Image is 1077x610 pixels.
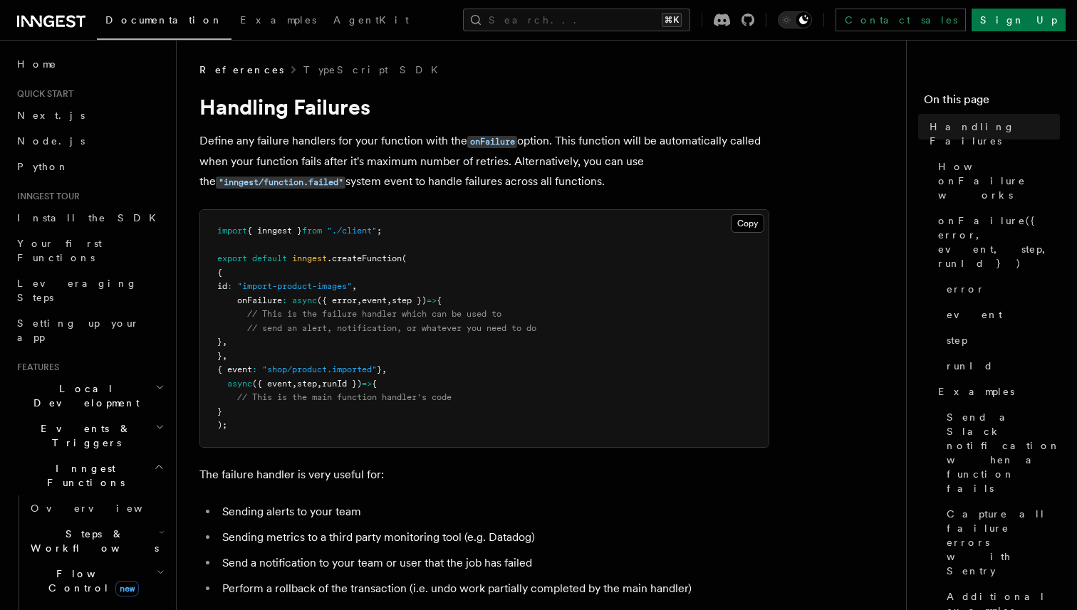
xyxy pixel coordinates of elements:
span: : [282,295,287,305]
span: , [382,364,387,374]
span: { event [217,364,252,374]
span: Send a Slack notification when a function fails [947,410,1061,495]
a: onFailure [467,134,517,147]
a: runId [941,353,1060,379]
span: new [115,581,139,596]
span: , [357,295,362,305]
span: onFailure({ error, event, step, runId }) [938,214,1060,270]
span: : [252,364,257,374]
span: inngest [292,253,327,263]
button: Toggle dark mode [778,11,812,28]
span: How onFailure works [938,159,1060,202]
span: } [217,406,222,416]
span: Examples [938,384,1014,399]
span: Inngest tour [11,191,80,202]
a: Overview [25,495,167,521]
span: : [227,281,232,291]
a: Examples [231,4,325,38]
span: ({ error [317,295,357,305]
span: { [372,379,377,389]
span: ({ event [252,379,292,389]
a: onFailure({ error, event, step, runId }) [932,208,1060,276]
span: step }) [392,295,427,305]
span: Capture all failure errors with Sentry [947,507,1060,578]
span: Examples [240,14,316,26]
li: Perform a rollback of the transaction (i.e. undo work partially completed by the main handler) [218,579,769,599]
span: runId }) [322,379,362,389]
span: ); [217,420,227,430]
h4: On this page [924,91,1060,114]
span: event [362,295,387,305]
a: Examples [932,379,1060,404]
span: Quick start [11,88,73,100]
span: id [217,281,227,291]
span: Features [11,362,59,373]
span: step [947,333,967,347]
p: The failure handler is very useful for: [199,465,769,485]
span: event [947,307,1002,322]
a: Setting up your app [11,310,167,350]
a: error [941,276,1060,302]
kbd: ⌘K [662,13,682,27]
span: => [362,379,372,389]
a: Handling Failures [924,114,1060,154]
a: Python [11,154,167,179]
a: Next.js [11,102,167,128]
a: Send a Slack notification when a function fails [941,404,1060,501]
span: { [437,295,442,305]
a: AgentKit [325,4,417,38]
span: import [217,226,247,236]
h1: Handling Failures [199,94,769,120]
a: Install the SDK [11,205,167,231]
span: "./client" [327,226,377,236]
button: Local Development [11,376,167,416]
span: Events & Triggers [11,421,155,450]
a: Node.js [11,128,167,154]
a: step [941,327,1060,353]
button: Steps & Workflows [25,521,167,561]
span: ( [402,253,407,263]
a: "inngest/function.failed" [216,174,345,188]
span: default [252,253,287,263]
button: Copy [731,214,764,233]
a: event [941,302,1060,327]
span: Flow Control [25,567,157,595]
a: Leveraging Steps [11,270,167,310]
li: Send a notification to your team or user that the job has failed [218,553,769,573]
span: from [302,226,322,236]
code: "inngest/function.failed" [216,177,345,189]
span: => [427,295,437,305]
span: Local Development [11,382,155,410]
li: Sending alerts to your team [218,502,769,522]
span: References [199,63,283,77]
span: { [217,268,222,278]
a: Your first Functions [11,231,167,270]
span: AgentKit [333,14,409,26]
span: Documentation [105,14,223,26]
span: , [222,351,227,361]
code: onFailure [467,136,517,148]
a: Home [11,51,167,77]
span: onFailure [237,295,282,305]
span: async [292,295,317,305]
span: Leveraging Steps [17,278,137,303]
a: Documentation [97,4,231,40]
span: Next.js [17,110,85,121]
span: error [947,282,985,296]
span: , [292,379,297,389]
li: Sending metrics to a third party monitoring tool (e.g. Datadog) [218,527,769,547]
span: } [217,337,222,347]
span: export [217,253,247,263]
span: } [377,364,382,374]
span: async [227,379,252,389]
span: step [297,379,317,389]
button: Inngest Functions [11,456,167,495]
a: Capture all failure errors with Sentry [941,501,1060,584]
span: , [222,337,227,347]
span: "import-product-images" [237,281,352,291]
span: , [387,295,392,305]
span: "shop/product.imported" [262,364,377,374]
span: // This is the main function handler's code [237,392,452,402]
button: Events & Triggers [11,416,167,456]
a: Contact sales [836,9,966,31]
